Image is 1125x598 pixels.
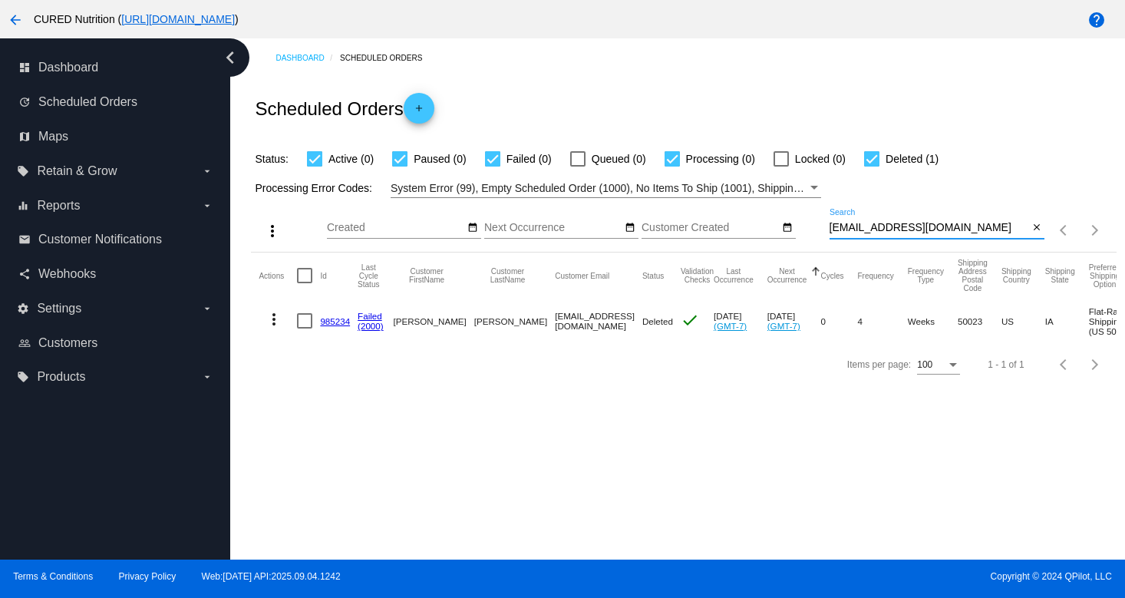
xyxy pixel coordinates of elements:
a: Terms & Conditions [13,571,93,582]
i: arrow_drop_down [201,165,213,177]
button: Change sorting for ShippingCountry [1001,267,1031,284]
span: Customers [38,336,97,350]
button: Change sorting for CustomerEmail [555,271,609,280]
i: share [18,268,31,280]
mat-icon: date_range [782,222,793,234]
span: 100 [917,359,932,370]
button: Previous page [1049,215,1080,246]
button: Change sorting for Status [642,271,664,280]
a: email Customer Notifications [18,227,213,252]
span: Retain & Grow [37,164,117,178]
a: dashboard Dashboard [18,55,213,80]
a: Privacy Policy [119,571,177,582]
i: arrow_drop_down [201,200,213,212]
button: Change sorting for Id [320,271,326,280]
button: Change sorting for Cycles [820,271,843,280]
span: Processing (0) [686,150,755,168]
input: Created [327,222,465,234]
i: local_offer [17,165,29,177]
mat-icon: check [681,311,699,329]
span: Maps [38,130,68,144]
button: Next page [1080,349,1110,380]
button: Change sorting for CustomerLastName [474,267,541,284]
i: dashboard [18,61,31,74]
span: Queued (0) [592,150,646,168]
button: Previous page [1049,349,1080,380]
mat-icon: add [410,103,428,121]
mat-cell: US [1001,299,1045,343]
a: Dashboard [275,46,340,70]
mat-select: Items per page: [917,360,960,371]
div: Items per page: [847,359,911,370]
i: map [18,131,31,143]
button: Change sorting for LastProcessingCycleId [358,263,379,289]
a: map Maps [18,124,213,149]
i: arrow_drop_down [201,371,213,383]
i: equalizer [17,200,29,212]
mat-cell: [EMAIL_ADDRESS][DOMAIN_NAME] [555,299,642,343]
button: Change sorting for ShippingPostcode [958,259,988,292]
span: Products [37,370,85,384]
button: Change sorting for FrequencyType [908,267,944,284]
button: Next page [1080,215,1110,246]
a: (GMT-7) [714,321,747,331]
span: Dashboard [38,61,98,74]
a: (2000) [358,321,384,331]
mat-cell: 0 [820,299,857,343]
mat-icon: more_vert [263,222,282,240]
div: 1 - 1 of 1 [988,359,1024,370]
span: CURED Nutrition ( ) [34,13,239,25]
mat-cell: 50023 [958,299,1001,343]
button: Change sorting for CustomerFirstName [393,267,460,284]
a: Web:[DATE] API:2025.09.04.1242 [202,571,341,582]
mat-cell: Weeks [908,299,958,343]
i: email [18,233,31,246]
a: 985234 [320,316,350,326]
span: Settings [37,302,81,316]
span: Locked (0) [795,150,846,168]
input: Customer Created [642,222,780,234]
mat-header-cell: Actions [259,253,297,299]
mat-icon: date_range [467,222,478,234]
a: Failed [358,311,382,321]
a: update Scheduled Orders [18,90,213,114]
i: update [18,96,31,108]
span: Scheduled Orders [38,95,137,109]
mat-icon: arrow_back [6,11,25,29]
mat-header-cell: Validation Checks [681,253,714,299]
mat-select: Filter by Processing Error Codes [391,179,821,198]
a: share Webhooks [18,262,213,286]
mat-icon: date_range [625,222,635,234]
button: Clear [1028,220,1044,236]
span: Customer Notifications [38,233,162,246]
a: [URL][DOMAIN_NAME] [121,13,235,25]
a: (GMT-7) [767,321,800,331]
mat-cell: [DATE] [767,299,821,343]
h2: Scheduled Orders [255,93,434,124]
mat-icon: close [1031,222,1042,234]
button: Change sorting for PreferredShippingOption [1089,263,1121,289]
mat-icon: help [1087,11,1106,29]
a: people_outline Customers [18,331,213,355]
input: Next Occurrence [484,222,622,234]
span: Reports [37,199,80,213]
span: Active (0) [328,150,374,168]
span: Status: [255,153,289,165]
span: Webhooks [38,267,96,281]
button: Change sorting for Frequency [857,271,893,280]
i: people_outline [18,337,31,349]
span: Copyright © 2024 QPilot, LLC [576,571,1112,582]
i: chevron_left [218,45,242,70]
span: Failed (0) [506,150,552,168]
button: Change sorting for LastOccurrenceUtc [714,267,754,284]
a: Scheduled Orders [340,46,436,70]
span: Deleted (1) [886,150,939,168]
i: arrow_drop_down [201,302,213,315]
mat-icon: more_vert [265,310,283,329]
mat-cell: IA [1045,299,1089,343]
mat-cell: [PERSON_NAME] [474,299,555,343]
button: Change sorting for ShippingState [1045,267,1075,284]
input: Search [830,222,1029,234]
i: settings [17,302,29,315]
i: local_offer [17,371,29,383]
